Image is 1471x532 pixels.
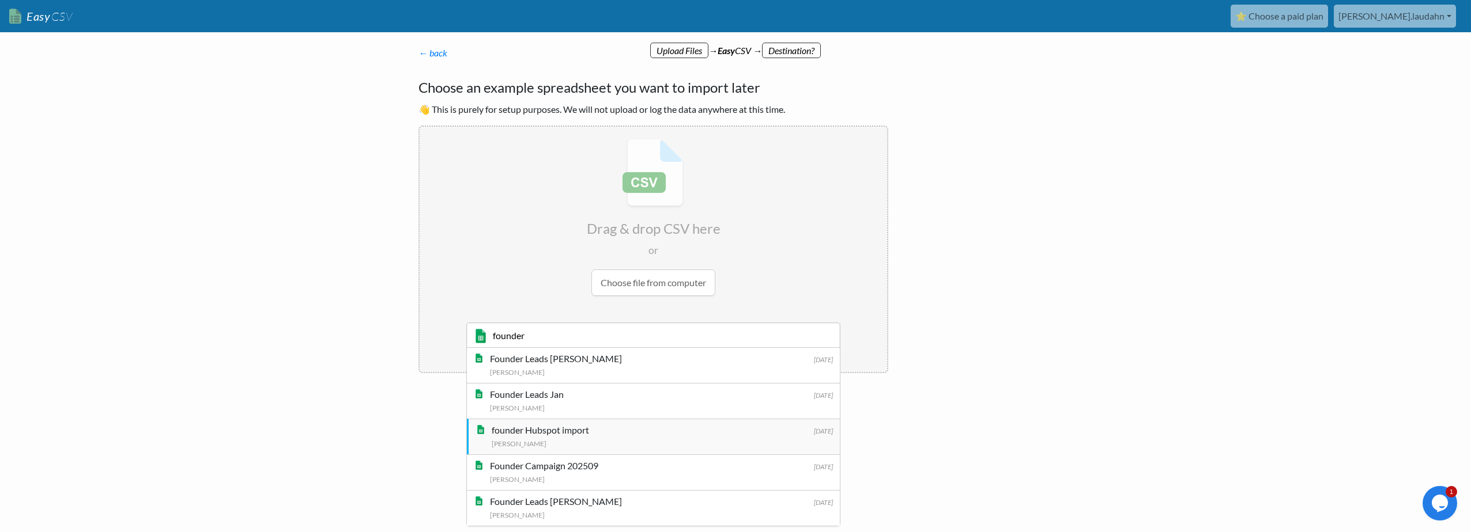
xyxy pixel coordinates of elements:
div: [PERSON_NAME] [490,473,833,485]
a: EasyCSV [9,5,73,28]
iframe: chat widget [1423,486,1459,520]
div: [DATE] [814,462,833,472]
div: Founder Campaign 202509 [490,459,833,473]
div: [DATE] [814,497,833,508]
div: [PERSON_NAME] [490,508,833,520]
span: CSV [50,9,73,24]
div: [DATE] [814,355,833,365]
a: [PERSON_NAME].laudahn [1334,5,1456,28]
div: [PERSON_NAME] [490,366,833,378]
div: → CSV → [407,32,1064,58]
div: [DATE] [814,390,833,401]
a: ⭐ Choose a paid plan [1231,5,1328,28]
div: Founder Leads [PERSON_NAME] [490,352,833,366]
h4: Choose an example spreadsheet you want to import later [418,77,888,98]
div: [PERSON_NAME] [492,437,833,449]
a: ← back [418,47,447,58]
div: [DATE] [814,426,833,436]
div: Founder Leads [PERSON_NAME] [490,495,833,508]
div: founder Hubspot import [492,423,833,437]
p: 👋 This is purely for setup purposes. We will not upload or log the data anywhere at this time. [418,102,888,116]
div: [PERSON_NAME] [490,401,833,413]
div: Founder Leads Jan [490,387,833,401]
input: Click & type here to search your Google Sheets [466,322,840,349]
